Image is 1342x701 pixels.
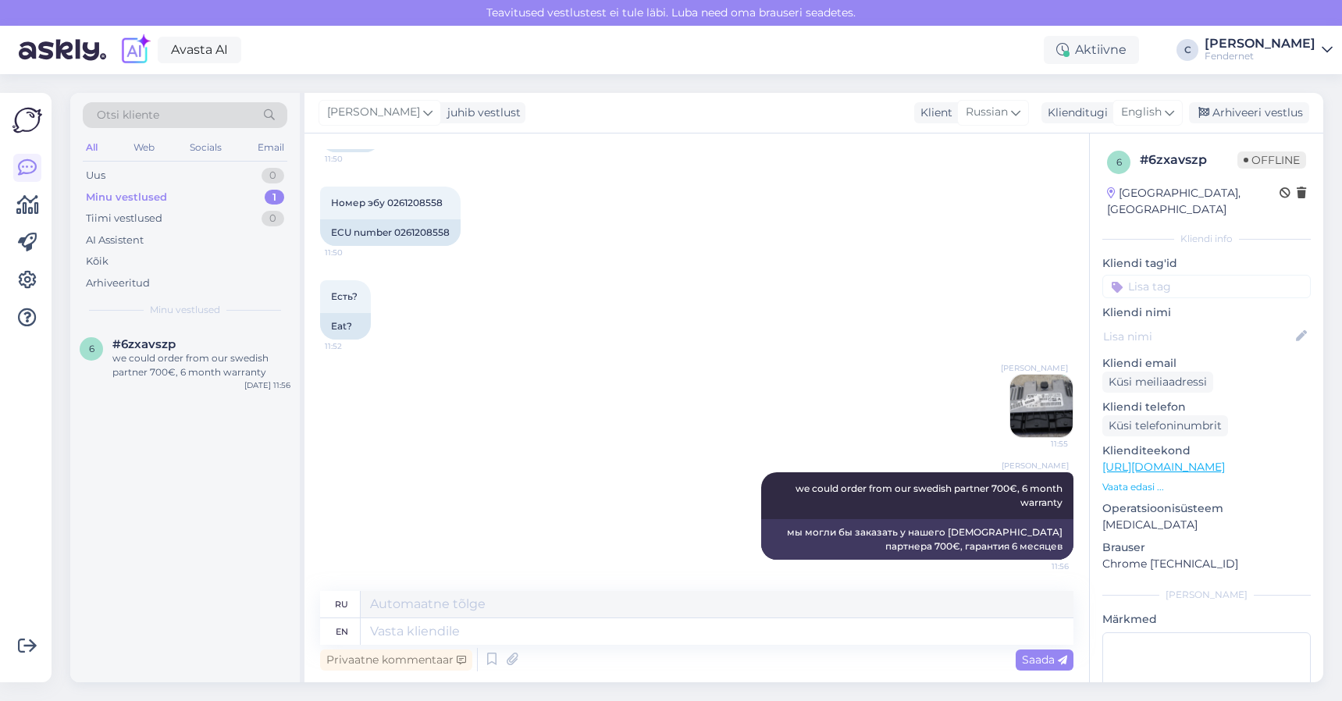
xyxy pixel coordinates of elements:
div: AI Assistent [86,233,144,248]
p: Kliendi telefon [1102,399,1311,415]
div: juhib vestlust [441,105,521,121]
span: Номер эбу 0261208558 [331,197,443,208]
img: explore-ai [119,34,151,66]
span: 11:56 [1010,560,1069,572]
span: Russian [966,104,1008,121]
p: [MEDICAL_DATA] [1102,517,1311,533]
p: Operatsioonisüsteem [1102,500,1311,517]
span: 11:50 [325,247,383,258]
div: 1 [265,190,284,205]
p: Vaata edasi ... [1102,480,1311,494]
div: мы могли бы заказать у нашего [DEMOGRAPHIC_DATA] партнера 700€, гарантия 6 месяцев [761,519,1073,560]
span: 6 [1116,156,1122,168]
div: ru [335,591,348,617]
a: [URL][DOMAIN_NAME] [1102,460,1225,474]
div: Privaatne kommentaar [320,649,472,671]
div: Küsi meiliaadressi [1102,372,1213,393]
span: Minu vestlused [150,303,220,317]
span: Saada [1022,653,1067,667]
div: we could order from our swedish partner 700€, 6 month warranty [112,351,290,379]
div: Tiimi vestlused [86,211,162,226]
p: Brauser [1102,539,1311,556]
a: [PERSON_NAME]Fendernet [1205,37,1333,62]
p: Chrome [TECHNICAL_ID] [1102,556,1311,572]
div: Socials [187,137,225,158]
div: [PERSON_NAME] [1205,37,1315,50]
span: [PERSON_NAME] [1002,460,1069,471]
div: ECU number 0261208558 [320,219,461,246]
p: Kliendi tag'id [1102,255,1311,272]
p: Kliendi nimi [1102,304,1311,321]
div: [PERSON_NAME] [1102,588,1311,602]
div: Kliendi info [1102,232,1311,246]
div: Klienditugi [1041,105,1108,121]
div: Arhiveeri vestlus [1189,102,1309,123]
div: Arhiveeritud [86,276,150,291]
img: Askly Logo [12,105,42,135]
div: 0 [262,168,284,183]
input: Lisa tag [1102,275,1311,298]
span: 11:50 [325,153,383,165]
span: [PERSON_NAME] [1001,362,1068,374]
span: 11:52 [325,340,383,352]
div: All [83,137,101,158]
div: Klient [914,105,952,121]
div: 0 [262,211,284,226]
span: 11:55 [1009,438,1068,450]
span: Otsi kliente [97,107,159,123]
span: English [1121,104,1162,121]
p: Märkmed [1102,611,1311,628]
a: Avasta AI [158,37,241,63]
div: Uus [86,168,105,183]
span: 6 [89,343,94,354]
span: [PERSON_NAME] [327,104,420,121]
div: # 6zxavszp [1140,151,1237,169]
div: C [1176,39,1198,61]
div: [GEOGRAPHIC_DATA], [GEOGRAPHIC_DATA] [1107,185,1280,218]
div: Minu vestlused [86,190,167,205]
span: Offline [1237,151,1306,169]
span: #6zxavszp [112,337,176,351]
div: en [336,618,348,645]
p: Kliendi email [1102,355,1311,372]
div: Fendernet [1205,50,1315,62]
div: [DATE] 11:56 [244,379,290,391]
div: Email [255,137,287,158]
p: Klienditeekond [1102,443,1311,459]
span: we could order from our swedish partner 700€, 6 month warranty [796,482,1065,508]
div: Eat? [320,313,371,340]
input: Lisa nimi [1103,328,1293,345]
div: Web [130,137,158,158]
img: Attachment [1010,375,1073,437]
div: Kõik [86,254,109,269]
div: Aktiivne [1044,36,1139,64]
span: Есть? [331,290,358,302]
div: Küsi telefoninumbrit [1102,415,1228,436]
